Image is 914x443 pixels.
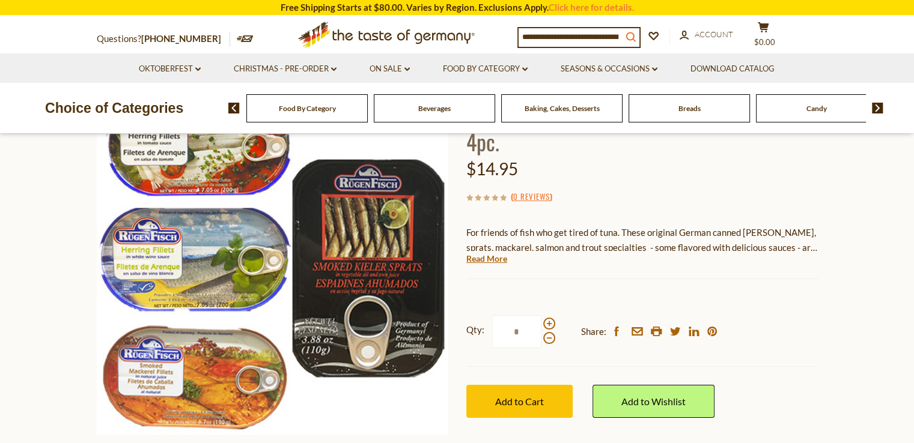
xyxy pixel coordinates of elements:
a: Add to Wishlist [593,385,714,418]
a: Seasons & Occasions [561,62,657,76]
a: Account [680,28,733,41]
a: Christmas - PRE-ORDER [234,62,337,76]
a: Breads [678,104,701,113]
button: Add to Cart [466,385,573,418]
span: Add to Cart [495,396,544,407]
a: Beverages [418,104,451,113]
a: Click here for details. [549,2,634,13]
img: previous arrow [228,103,240,113]
span: $0.00 [754,37,775,47]
span: Account [695,29,733,39]
a: Read More [466,253,507,265]
a: Baking, Cakes, Desserts [525,104,600,113]
a: 0 Reviews [513,190,550,203]
a: Candy [806,104,827,113]
p: For friends of fish who get tired of tuna. These original German canned [PERSON_NAME], sprats, ma... [466,225,818,255]
span: Share: [581,324,606,339]
span: $14.95 [466,158,518,179]
img: next arrow [872,103,883,113]
a: Oktoberfest [139,62,201,76]
a: Food By Category [279,104,336,113]
p: Questions? [97,31,230,47]
button: $0.00 [746,22,782,52]
span: ( ) [511,190,552,202]
a: On Sale [370,62,410,76]
input: Qty: [492,315,541,348]
a: Food By Category [443,62,528,76]
a: Download Catalog [690,62,775,76]
strong: Qty: [466,322,484,337]
img: Ruegenfisch Baltic Sea Sampler [97,83,448,435]
a: [PHONE_NUMBER] [141,33,221,44]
